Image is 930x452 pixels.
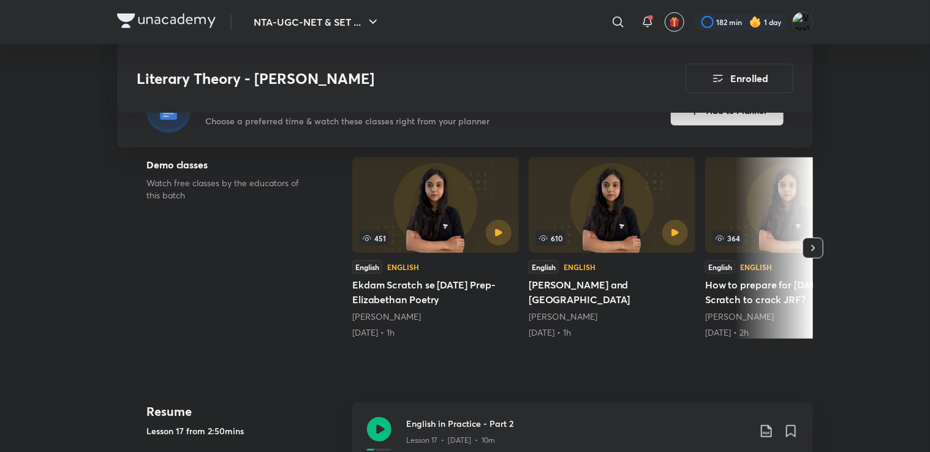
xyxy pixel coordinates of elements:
[352,311,519,323] div: Neerja Raheja
[529,260,559,274] div: English
[529,277,695,307] h5: [PERSON_NAME] and [GEOGRAPHIC_DATA]
[146,424,342,437] h5: Lesson 17 from 2:50mins
[352,326,519,339] div: 16th Jun • 1h
[792,12,813,32] img: Varsha V
[352,311,421,322] a: [PERSON_NAME]
[705,277,872,307] h5: How to prepare for [DATE] from Scratch to crack JRF?
[406,435,495,446] p: Lesson 17 • [DATE] • 10m
[705,326,872,339] div: 22nd Aug • 2h
[529,157,695,339] a: 610EnglishEnglish[PERSON_NAME] and [GEOGRAPHIC_DATA][PERSON_NAME][DATE] • 1h
[117,13,216,28] img: Company Logo
[705,157,872,339] a: How to prepare for December 2025 from Scratch to crack JRF?
[705,157,872,339] a: 364EnglishEnglishHow to prepare for [DATE] from Scratch to crack JRF?[PERSON_NAME][DATE] • 2h
[352,277,519,307] h5: Ekdam Scratch se [DATE] Prep- Elizabethan Poetry
[117,13,216,31] a: Company Logo
[705,311,774,322] a: [PERSON_NAME]
[146,177,313,202] p: Watch free classes by the educators of this batch
[665,12,684,32] button: avatar
[713,231,743,246] span: 364
[686,64,793,93] button: Enrolled
[360,231,388,246] span: 451
[536,231,565,246] span: 610
[146,402,342,421] h4: Resume
[529,157,695,339] a: Wyatt and Surrey
[705,260,735,274] div: English
[669,17,680,28] img: avatar
[387,263,419,271] div: English
[205,115,490,127] p: Choose a preferred time & watch these classes right from your planner
[529,326,695,339] div: 18th Jun • 1h
[529,311,695,323] div: Neerja Raheja
[352,157,519,339] a: Ekdam Scratch se December 2025 Prep- Elizabethan Poetry
[705,311,872,323] div: Neerja Raheja
[246,10,388,34] button: NTA-UGC-NET & SET ...
[529,311,597,322] a: [PERSON_NAME]
[749,16,762,28] img: streak
[406,417,749,430] h3: English in Practice - Part 2
[352,260,382,274] div: English
[137,70,616,88] h3: Literary Theory - [PERSON_NAME]
[564,263,595,271] div: English
[146,157,313,172] h5: Demo classes
[352,157,519,339] a: 451EnglishEnglishEkdam Scratch se [DATE] Prep- Elizabethan Poetry[PERSON_NAME][DATE] • 1h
